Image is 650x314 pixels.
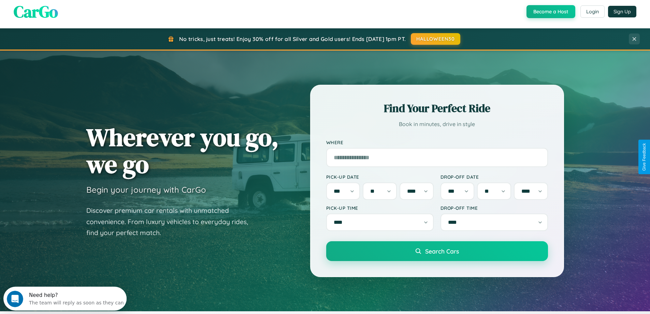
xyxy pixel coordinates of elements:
[326,101,548,116] h2: Find Your Perfect Ride
[326,119,548,129] p: Book in minutes, drive in style
[86,124,279,178] h1: Wherever you go, we go
[86,185,206,195] h3: Begin your journey with CarGo
[642,143,647,171] div: Give Feedback
[526,5,575,18] button: Become a Host
[86,205,257,238] p: Discover premium car rentals with unmatched convenience. From luxury vehicles to everyday rides, ...
[440,205,548,211] label: Drop-off Time
[3,3,127,22] div: Open Intercom Messenger
[326,241,548,261] button: Search Cars
[14,0,58,23] span: CarGo
[425,247,459,255] span: Search Cars
[26,11,120,18] div: The team will reply as soon as they can
[608,6,636,17] button: Sign Up
[326,174,434,180] label: Pick-up Date
[326,205,434,211] label: Pick-up Time
[3,287,127,311] iframe: Intercom live chat discovery launcher
[580,5,605,18] button: Login
[411,33,460,45] button: HALLOWEEN30
[179,36,406,42] span: No tricks, just treats! Enjoy 30% off for all Silver and Gold users! Ends [DATE] 1pm PT.
[440,174,548,180] label: Drop-off Date
[26,6,120,11] div: Need help?
[7,291,23,307] iframe: Intercom live chat
[326,139,548,145] label: Where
